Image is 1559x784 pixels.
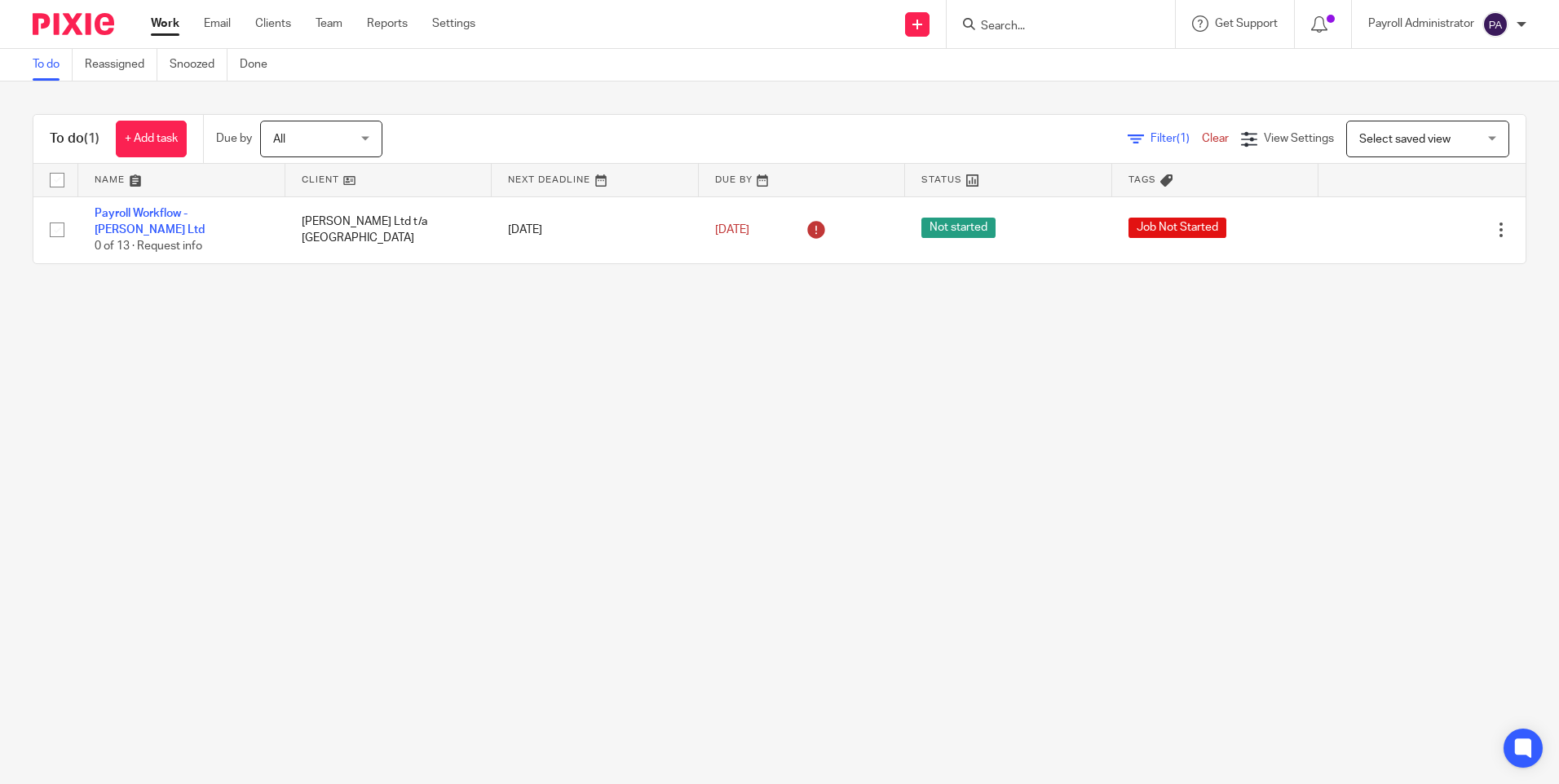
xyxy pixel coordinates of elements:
a: Clear [1202,133,1229,144]
span: View Settings [1264,133,1334,144]
a: Reports [367,15,408,32]
span: All [273,134,285,145]
a: Clients [255,15,291,32]
span: Get Support [1215,18,1278,29]
a: + Add task [116,121,187,157]
p: Payroll Administrator [1368,15,1474,32]
p: Due by [216,130,252,147]
a: Settings [432,15,475,32]
a: Work [151,15,179,32]
span: (1) [84,132,99,145]
a: Email [204,15,231,32]
img: Pixie [33,13,114,35]
span: Tags [1128,175,1156,184]
img: svg%3E [1482,11,1508,37]
span: Job Not Started [1128,218,1226,238]
a: Done [240,49,280,81]
a: Payroll Workflow - [PERSON_NAME] Ltd [95,208,205,236]
a: Snoozed [170,49,227,81]
td: [PERSON_NAME] Ltd t/a [GEOGRAPHIC_DATA] [285,196,492,263]
span: Not started [921,218,996,238]
h1: To do [50,130,99,148]
span: Select saved view [1359,134,1451,145]
a: Team [316,15,342,32]
a: To do [33,49,73,81]
span: Filter [1150,133,1202,144]
td: [DATE] [492,196,699,263]
span: (1) [1177,133,1190,144]
input: Search [979,20,1126,34]
a: Reassigned [85,49,157,81]
span: 0 of 13 · Request info [95,240,202,252]
span: [DATE] [715,224,749,236]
